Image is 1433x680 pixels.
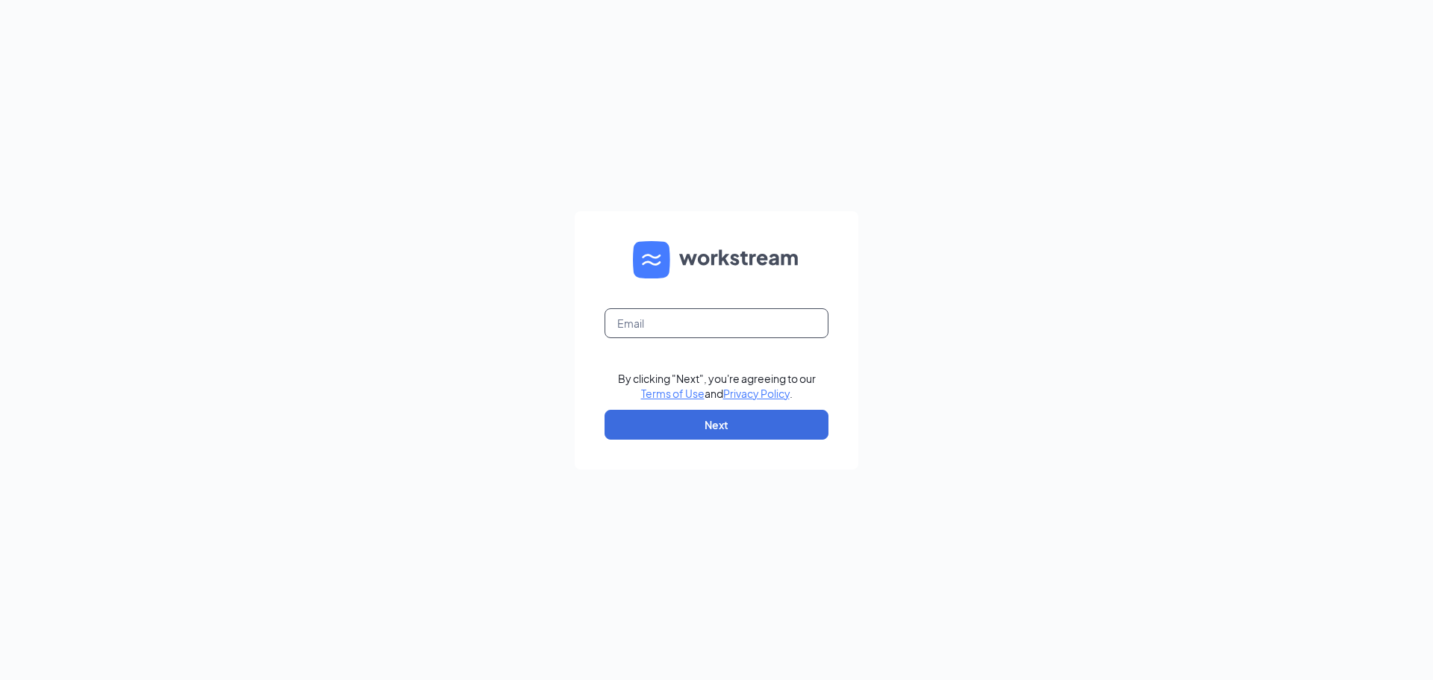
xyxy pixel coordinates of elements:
[633,241,800,278] img: WS logo and Workstream text
[605,410,828,440] button: Next
[605,308,828,338] input: Email
[723,387,790,400] a: Privacy Policy
[618,371,816,401] div: By clicking "Next", you're agreeing to our and .
[641,387,705,400] a: Terms of Use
